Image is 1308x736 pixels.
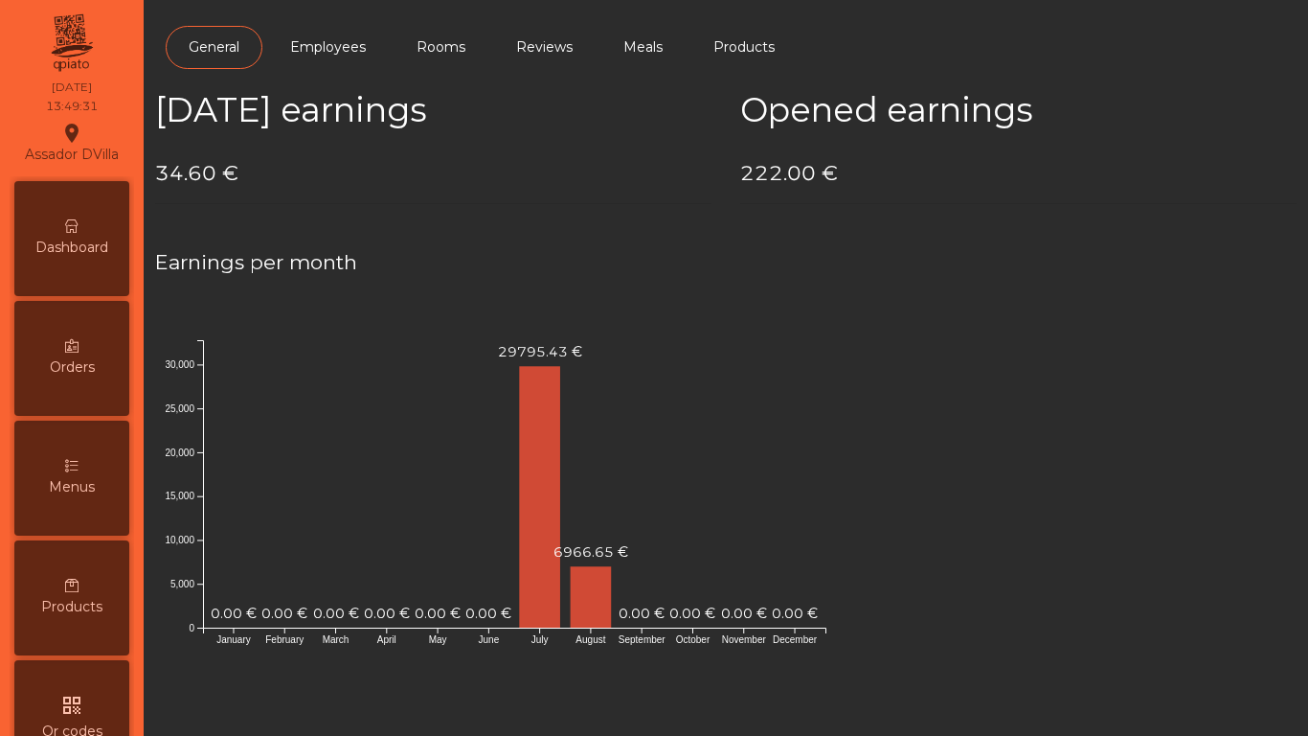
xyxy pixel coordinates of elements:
h4: Earnings per month [155,248,1297,277]
text: 0.00 € [415,605,461,622]
text: 29795.43 € [498,343,582,360]
text: April [377,634,396,645]
text: 0.00 € [313,605,359,622]
h4: 222.00 € [740,159,1297,188]
text: 25,000 [165,403,194,414]
text: 0 [189,623,194,633]
text: May [429,634,447,645]
text: March [323,634,350,645]
text: 0.00 € [211,605,257,622]
span: Menus [49,477,95,497]
a: Rooms [394,26,488,69]
text: 5,000 [170,579,194,589]
text: 0.00 € [465,605,511,622]
text: 10,000 [165,535,194,545]
div: 13:49:31 [46,98,98,115]
img: qpiato [48,10,95,77]
text: 0.00 € [619,605,665,622]
text: September [619,634,666,645]
text: 0.00 € [721,605,767,622]
text: October [676,634,710,645]
text: 30,000 [165,359,194,370]
div: [DATE] [52,79,92,96]
text: 0.00 € [364,605,410,622]
a: Reviews [493,26,596,69]
span: Products [41,597,102,617]
h2: Opened earnings [740,90,1297,130]
a: General [166,26,262,69]
text: 0.00 € [772,605,818,622]
div: Assador DVilla [25,119,119,167]
text: July [531,634,549,645]
span: Dashboard [35,238,108,258]
text: January [216,634,251,645]
h2: [DATE] earnings [155,90,711,130]
text: August [575,634,605,645]
text: December [773,634,818,645]
text: 0.00 € [261,605,307,622]
a: Meals [600,26,686,69]
h4: 34.60 € [155,159,711,188]
text: 15,000 [165,491,194,501]
text: 6966.65 € [553,543,628,561]
a: Employees [267,26,389,69]
a: Products [690,26,798,69]
text: November [722,634,767,645]
text: 20,000 [165,448,194,458]
i: location_on [60,122,83,145]
text: June [479,634,500,645]
text: 0.00 € [669,605,715,622]
text: February [265,634,304,645]
i: qr_code [60,694,83,717]
span: Orders [50,357,95,378]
